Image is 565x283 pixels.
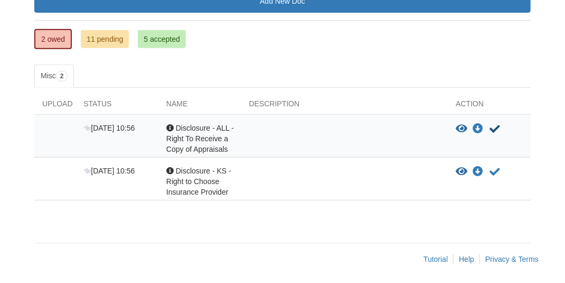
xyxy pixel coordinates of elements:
a: Privacy & Terms [485,255,539,263]
a: 11 pending [81,30,129,48]
a: 2 owed [34,29,72,49]
span: [DATE] 10:56 [83,124,135,132]
button: View Disclosure - KS - Right to Choose Insurance Provider [456,167,467,177]
span: Disclosure - KS - Right to Choose Insurance Provider [166,167,231,196]
button: Acknowledge receipt of document [488,123,501,135]
div: Name [158,98,241,114]
span: [DATE] 10:56 [83,167,135,175]
button: View Disclosure - ALL - Right To Receive a Copy of Appraisals [456,124,467,134]
a: Download Disclosure - KS - Right to Choose Insurance Provider [473,168,483,176]
a: Misc [34,65,74,88]
span: 2 [56,71,68,81]
div: Action [448,98,531,114]
a: 5 accepted [138,30,186,48]
div: Description [241,98,448,114]
div: Status [76,98,158,114]
a: Tutorial [423,255,448,263]
a: Help [459,255,474,263]
button: Acknowledge receipt of document [488,166,501,178]
a: Download Disclosure - ALL - Right To Receive a Copy of Appraisals [473,125,483,133]
span: Disclosure - ALL - Right To Receive a Copy of Appraisals [166,124,234,153]
div: Upload [34,98,76,114]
